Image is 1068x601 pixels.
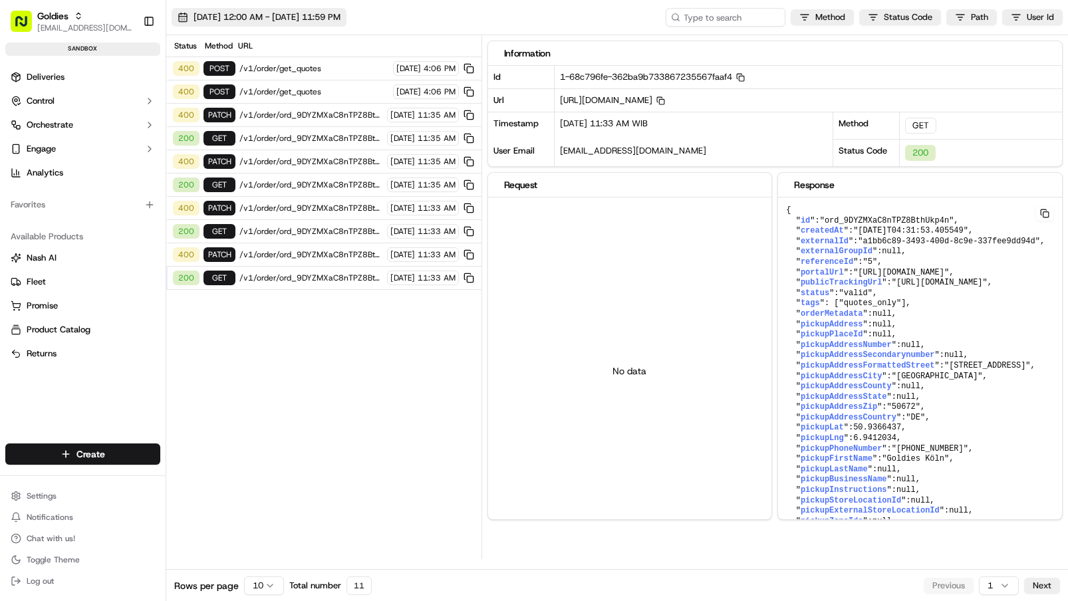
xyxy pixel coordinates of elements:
span: [DATE] 12:00 AM - [DATE] 11:59 PM [194,11,340,23]
span: • [110,206,115,217]
span: "50672" [887,402,920,412]
span: [DATE] [390,226,415,237]
span: null [896,392,916,402]
div: GET [203,178,235,192]
button: Engage [5,138,160,160]
span: null [901,382,920,391]
div: Available Products [5,226,160,247]
span: "[STREET_ADDRESS]" [944,361,1031,370]
span: Deliveries [27,71,65,83]
span: referenceId [801,257,853,267]
span: "[URL][DOMAIN_NAME]" [892,278,988,287]
span: [DATE] [390,156,415,167]
div: Past conversations [13,173,89,183]
span: [DATE] [118,242,145,253]
button: Create [5,443,160,465]
span: 11:33 AM [418,226,456,237]
span: 11:35 AM [418,180,456,190]
button: Product Catalog [5,319,160,340]
span: pickupAddressState [801,392,887,402]
button: Status Code [859,9,941,25]
div: 200 [173,224,200,239]
div: 200 [173,131,200,146]
span: 4:06 PM [424,86,456,97]
span: pickupPhoneNumber [801,444,882,453]
button: Returns [5,343,160,364]
div: Url [488,88,555,112]
span: 11:33 AM [418,273,456,283]
span: [DATE] [396,63,421,74]
span: Goldies [37,9,68,23]
span: null [896,475,916,484]
div: Start new chat [60,127,218,140]
div: 400 [173,61,200,76]
span: Analytics [27,167,63,179]
img: 1736555255976-a54dd68f-1ca7-489b-9aae-adbdc363a1c4 [13,127,37,151]
div: Favorites [5,194,160,215]
span: pickupLng [801,433,844,443]
span: /v1/order/ord_9DYZMXaC8nTPZ8BthUkp4n [239,133,383,144]
span: • [110,242,115,253]
span: "a1bb6c89-3493-400d-8c9e-337fee9dd94d" [858,237,1040,246]
span: /v1/order/ord_9DYZMXaC8nTPZ8BthUkp4n [239,249,383,260]
span: orderMetadata [801,309,863,318]
span: null [896,485,916,495]
span: "5" [863,257,878,267]
span: null [872,309,892,318]
span: Path [971,11,988,23]
span: 50.9366437 [853,423,901,432]
span: Rows per page [174,579,239,592]
span: [PERSON_NAME] [41,242,108,253]
span: pickupAddressCounty [801,382,892,391]
span: 11:35 AM [418,156,456,167]
span: "quotes_only" [839,299,902,308]
span: User Id [1027,11,1054,23]
span: pickupAddress [801,320,863,329]
div: GET [203,271,235,285]
div: 400 [173,108,200,122]
p: No data [612,364,646,378]
span: null [901,340,920,350]
span: /v1/order/ord_9DYZMXaC8nTPZ8BthUkp4n [239,180,383,190]
a: Powered byPylon [94,329,161,340]
span: /v1/order/ord_9DYZMXaC8nTPZ8BthUkp4n [239,273,383,283]
span: Log out [27,576,54,586]
img: Masood Aslam [13,229,35,251]
div: 400 [173,247,200,262]
div: GET [905,118,936,134]
a: Product Catalog [11,324,155,336]
span: "[DATE]T04:31:53.405549" [853,226,968,235]
button: Method [791,9,854,25]
span: [DATE] [390,273,415,283]
span: /v1/order/get_quotes [239,63,389,74]
span: null [872,517,892,526]
span: Total number [289,580,341,592]
span: pickupAddressCountry [801,413,896,422]
a: Analytics [5,162,160,183]
span: [DATE] [390,203,415,213]
span: Settings [27,491,57,501]
span: /v1/order/get_quotes [239,86,389,97]
span: pickupInstructions [801,485,887,495]
div: sandbox [5,43,160,56]
div: 400 [173,154,200,169]
span: "[GEOGRAPHIC_DATA]" [892,372,983,381]
span: pickupPlaceId [801,330,863,339]
div: User Email [488,140,555,167]
button: Notifications [5,508,160,527]
button: Log out [5,572,160,590]
span: Engage [27,143,56,155]
span: pickupAddressZip [801,402,877,412]
img: Nash [13,13,40,40]
span: [URL][DOMAIN_NAME] [560,94,665,106]
span: Chat with us! [27,533,75,544]
input: Type to search [666,8,785,27]
span: id [801,216,810,225]
span: null [944,350,964,360]
input: Got a question? Start typing here... [35,86,239,100]
button: User Id [1002,9,1063,25]
span: [EMAIL_ADDRESS][DOMAIN_NAME] [37,23,132,33]
span: Knowledge Base [27,297,102,310]
span: null [911,496,930,505]
button: Toggle Theme [5,550,160,569]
